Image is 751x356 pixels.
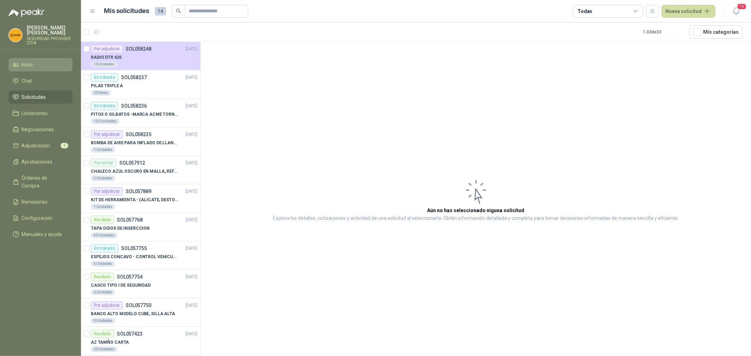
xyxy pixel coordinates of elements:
p: [DATE] [186,331,198,337]
span: Negociaciones [22,126,54,133]
p: CHALECO AZUL OSCURO EN MALLA, REFLECTIVO [91,168,179,175]
p: RADIO DTR 620 [91,54,121,61]
p: SOL057755 [121,246,147,251]
span: 1 [61,143,68,148]
div: 1 Unidades [91,147,115,153]
p: SOL058237 [121,75,147,80]
a: En tránsitoSOL058236[DATE] PITOS O SILBATOS -MARCA ACME TORNADO 635150 Unidades [81,99,200,127]
p: [DATE] [186,160,198,166]
span: Manuales y ayuda [22,230,62,238]
div: Por adjudicar [91,301,123,310]
a: Aprobaciones [8,155,73,169]
div: Por adjudicar [91,130,123,139]
a: RecibidoSOL057423[DATE] AZ TAMÑO CARTA20 Unidades [81,327,200,355]
p: SOL058235 [126,132,151,137]
p: [DATE] [186,302,198,309]
div: En tránsito [91,102,118,110]
button: Nueva solicitud [662,5,715,18]
div: Por adjudicar [91,45,123,53]
p: ESPEJOS CONCAVO - CONTROL VEHICULAR [91,254,179,260]
div: En tránsito [91,73,118,82]
div: 10 Unidades [91,62,117,67]
p: [DATE] [186,274,198,280]
p: TAPA OIDOS DE INSERCCION [91,225,150,232]
a: En tránsitoSOL058237[DATE] PILAS TRIPLE A20 Pares [81,70,200,99]
a: RecibidoSOL057754[DATE] CASCO TIPO I DE SEGURIDAD6 Unidades [81,270,200,298]
a: Solicitudes [8,90,73,104]
a: Adjudicación1 [8,139,73,152]
a: Por enviarSOL057912[DATE] CHALECO AZUL OSCURO EN MALLA, REFLECTIVO2 Unidades [81,156,200,184]
span: Solicitudes [22,93,46,101]
span: 14 [155,7,166,15]
div: 20 Pares [91,90,111,96]
div: 40 Unidades [91,233,117,238]
button: Mís categorías [689,25,743,39]
p: CASCO TIPO I DE SEGURIDAD [91,282,151,289]
p: [DATE] [186,217,198,223]
a: Por adjudicarSOL058235[DATE] BOMBA DE AIRE PARA INFLADO DE LLANTAS DE BICICLETA1 Unidades [81,127,200,156]
p: [PERSON_NAME] [PERSON_NAME] [27,25,73,35]
p: [DATE] [186,103,198,109]
div: 150 Unidades [91,119,119,124]
a: Configuración [8,211,73,225]
span: Configuración [22,214,53,222]
a: Órdenes de Compra [8,171,73,192]
div: 6 Unidades [91,290,115,295]
span: Adjudicación [22,142,50,150]
p: Explora los detalles, cotizaciones y actividad de una solicitud al seleccionarla. Obtén informaci... [273,214,679,223]
p: SEGURIDAD PROVISER LTDA [27,37,73,45]
a: Inicio [8,58,73,71]
span: Licitaciones [22,109,48,117]
span: Inicio [22,61,33,69]
p: AZ TAMÑO CARTA [91,339,129,346]
p: BANCO ALTO MODELO CUBE, SILLA ALTA [91,311,175,317]
div: 1 - 33 de 33 [643,26,684,38]
span: 15 [737,3,747,10]
p: SOL057889 [126,189,151,194]
h3: Aún no has seleccionado niguna solicitud [427,206,525,214]
span: Aprobaciones [22,158,53,166]
a: Por adjudicarSOL058248[DATE] RADIO DTR 62010 Unidades [81,42,200,70]
a: Por adjudicarSOL057750[DATE] BANCO ALTO MODELO CUBE, SILLA ALTA9 Unidades [81,298,200,327]
span: search [176,8,181,13]
p: BOMBA DE AIRE PARA INFLADO DE LLANTAS DE BICICLETA [91,140,179,146]
a: Chat [8,74,73,88]
p: SOL057423 [117,331,143,336]
img: Logo peakr [8,8,44,17]
a: Licitaciones [8,107,73,120]
p: SOL057912 [119,160,145,165]
div: 2 Unidades [91,176,115,181]
p: PILAS TRIPLE A [91,83,123,89]
div: En tránsito [91,244,118,253]
div: Recibido [91,330,114,338]
div: Recibido [91,273,114,281]
div: Por adjudicar [91,187,123,196]
span: Chat [22,77,32,85]
a: Por adjudicarSOL057889[DATE] KIT DE HERRAMIENTA - (ALICATE, DESTORNILLADOR,LLAVE DE EXPANSION, CR... [81,184,200,213]
div: Recibido [91,216,114,224]
p: SOL058248 [126,46,151,51]
h1: Mis solicitudes [104,6,149,16]
a: Negociaciones [8,123,73,136]
p: SOL057754 [117,274,143,279]
p: SOL058236 [121,103,147,108]
span: Remisiones [22,198,48,206]
div: 5 Unidades [91,261,115,267]
img: Company Logo [9,28,22,42]
div: 20 Unidades [91,347,117,352]
p: SOL057768 [117,217,143,222]
p: [DATE] [186,74,198,81]
div: 9 Unidades [91,318,115,324]
p: PITOS O SILBATOS -MARCA ACME TORNADO 635 [91,111,179,118]
div: 1 Unidades [91,204,115,210]
p: [DATE] [186,245,198,252]
div: Todas [577,7,592,15]
p: [DATE] [186,46,198,52]
div: Por enviar [91,159,117,167]
button: 15 [730,5,743,18]
a: RecibidoSOL057768[DATE] TAPA OIDOS DE INSERCCION40 Unidades [81,213,200,241]
p: SOL057750 [126,303,151,308]
a: Manuales y ayuda [8,228,73,241]
span: Órdenes de Compra [22,174,66,190]
a: Remisiones [8,195,73,209]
